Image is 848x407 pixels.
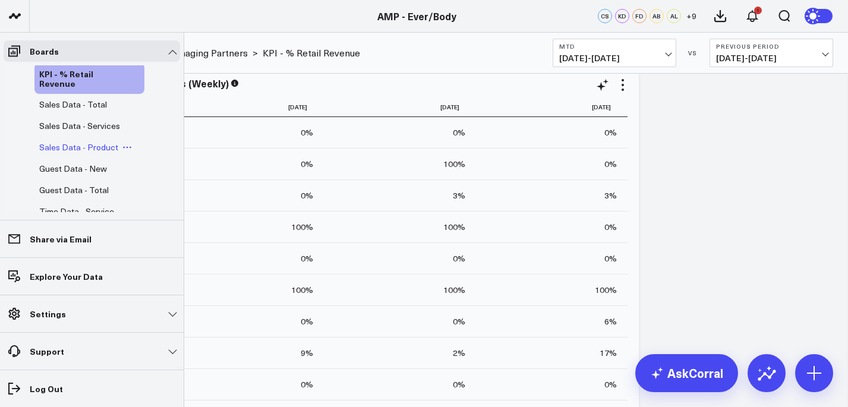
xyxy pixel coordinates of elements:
[754,7,762,14] div: 1
[4,378,180,399] a: Log Out
[301,378,313,390] div: 0%
[39,184,109,195] span: Guest Data - Total
[39,68,93,89] span: KPI - % Retail Revenue
[453,127,465,138] div: 0%
[172,97,324,117] th: [DATE]
[30,309,66,318] p: Settings
[682,49,704,56] div: VS
[453,347,465,359] div: 2%
[30,234,92,244] p: Share via Email
[476,97,628,117] th: [DATE]
[301,347,313,359] div: 9%
[650,9,664,23] div: AB
[301,190,313,201] div: 0%
[453,190,465,201] div: 3%
[39,121,120,131] a: Sales Data - Services
[453,378,465,390] div: 0%
[559,43,670,50] b: MTD
[39,164,107,173] a: Guest Data - New
[39,185,109,195] a: Guest Data - Total
[301,127,313,138] div: 0%
[635,354,738,392] a: AskCorral
[30,46,59,56] p: Boards
[301,253,313,264] div: 0%
[604,190,617,201] div: 3%
[377,10,456,23] a: AMP - Ever/Body
[301,158,313,170] div: 0%
[598,9,612,23] div: CS
[39,120,120,131] span: Sales Data - Services
[39,100,107,109] a: Sales Data - Total
[710,39,833,67] button: Previous Period[DATE]-[DATE]
[443,158,465,170] div: 100%
[39,69,127,88] a: KPI - % Retail Revenue
[667,9,681,23] div: AL
[600,347,617,359] div: 17%
[39,207,128,226] a: Time Data - Service Hours
[453,315,465,327] div: 0%
[716,53,827,63] span: [DATE] - [DATE]
[604,221,617,233] div: 0%
[604,315,617,327] div: 6%
[291,284,313,296] div: 100%
[443,221,465,233] div: 100%
[39,141,118,153] span: Sales Data - Product
[604,253,617,264] div: 0%
[30,346,64,356] p: Support
[30,384,63,393] p: Log Out
[716,43,827,50] b: Previous Period
[632,9,647,23] div: FD
[453,253,465,264] div: 0%
[30,272,103,281] p: Explore Your Data
[39,99,107,110] span: Sales Data - Total
[301,315,313,327] div: 0%
[604,158,617,170] div: 0%
[686,12,696,20] span: + 9
[291,221,313,233] div: 100%
[604,378,617,390] div: 0%
[559,53,670,63] span: [DATE] - [DATE]
[39,163,107,174] span: Guest Data - New
[263,46,360,59] a: KPI - % Retail Revenue
[39,206,114,226] span: Time Data - Service Hours
[615,9,629,23] div: KD
[324,97,475,117] th: [DATE]
[684,9,698,23] button: +9
[604,127,617,138] div: 0%
[443,284,465,296] div: 100%
[595,284,617,296] div: 100%
[39,143,118,152] a: Sales Data - Product
[553,39,676,67] button: MTD[DATE]-[DATE]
